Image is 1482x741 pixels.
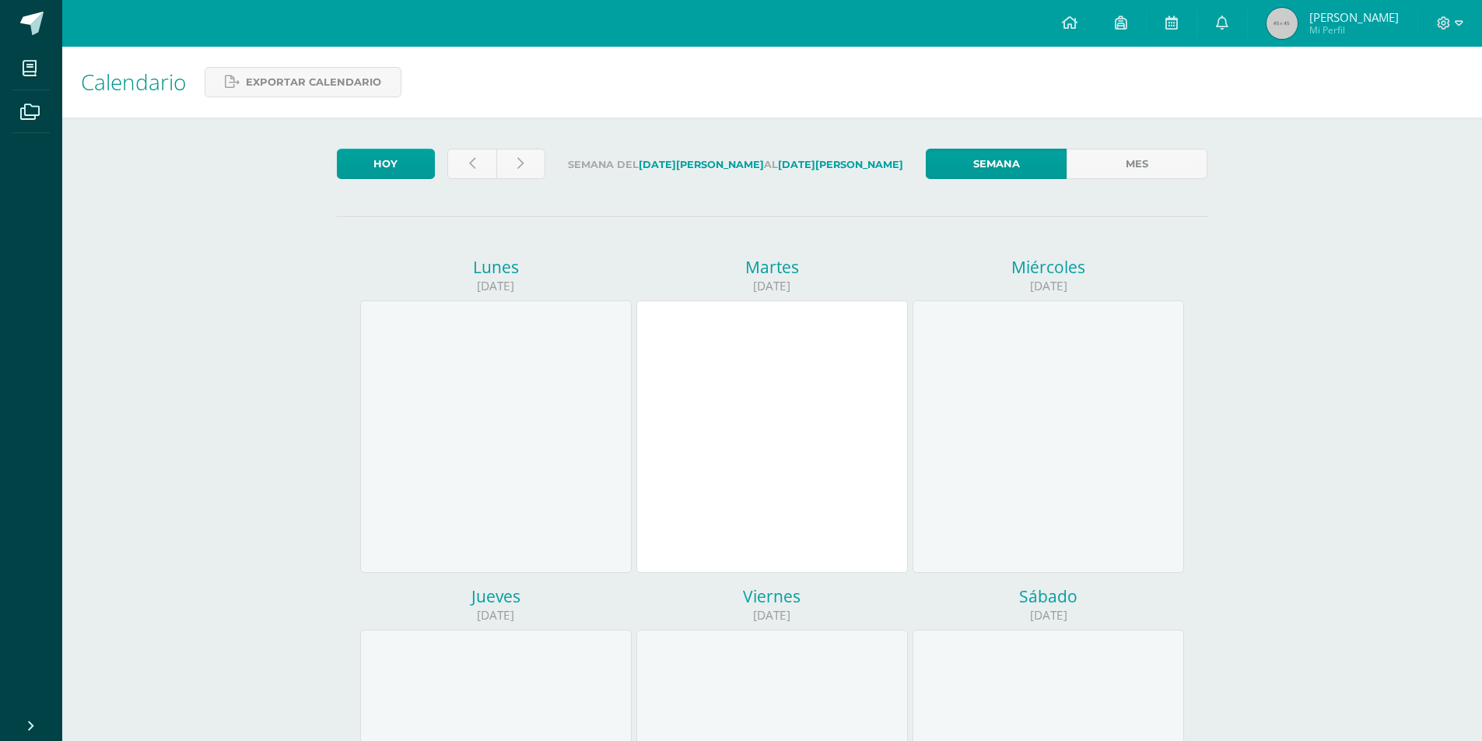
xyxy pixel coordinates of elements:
span: Calendario [81,67,186,97]
div: Jueves [360,585,632,607]
div: [DATE] [360,278,632,294]
div: Miércoles [913,256,1184,278]
label: Semana del al [558,149,913,181]
div: Viernes [636,585,908,607]
strong: [DATE][PERSON_NAME] [639,159,764,170]
div: [DATE] [360,607,632,623]
div: Lunes [360,256,632,278]
div: Martes [636,256,908,278]
a: Mes [1067,149,1207,179]
div: [DATE] [636,278,908,294]
a: Exportar calendario [205,67,401,97]
div: [DATE] [636,607,908,623]
span: Exportar calendario [246,68,381,97]
a: Hoy [337,149,435,179]
span: [PERSON_NAME] [1309,9,1399,25]
div: [DATE] [913,278,1184,294]
a: Semana [926,149,1067,179]
span: Mi Perfil [1309,23,1399,37]
strong: [DATE][PERSON_NAME] [778,159,903,170]
div: Sábado [913,585,1184,607]
div: [DATE] [913,607,1184,623]
img: 45x45 [1267,8,1298,39]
